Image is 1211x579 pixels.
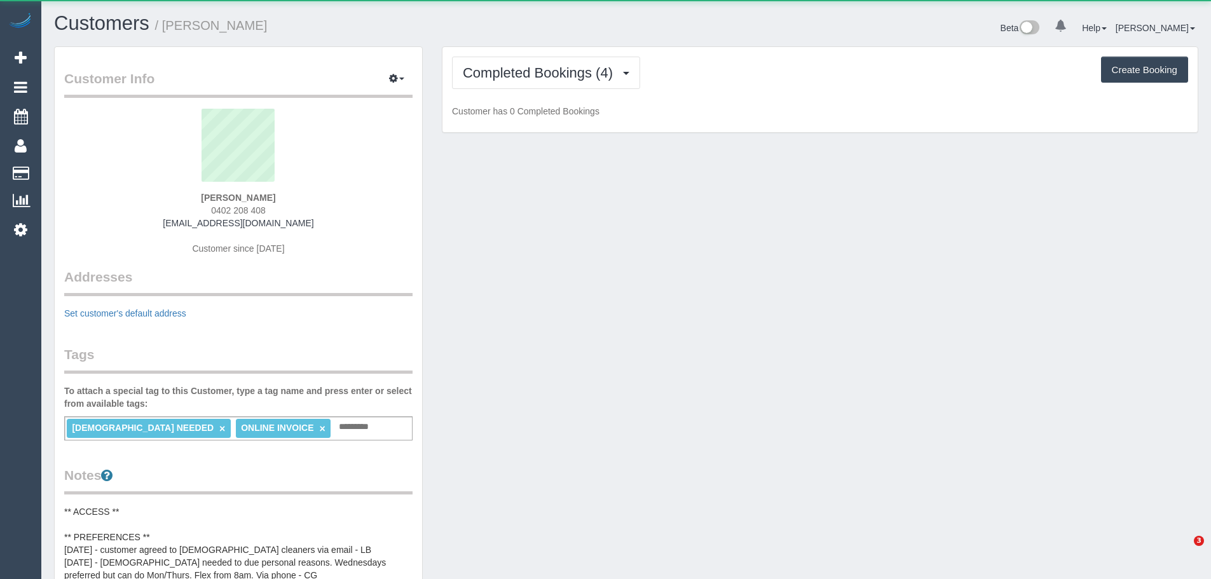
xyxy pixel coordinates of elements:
a: Help [1082,23,1107,33]
button: Completed Bookings (4) [452,57,640,89]
span: Customer since [DATE] [192,243,284,254]
legend: Customer Info [64,69,413,98]
p: Customer has 0 Completed Bookings [452,105,1188,118]
a: × [219,423,225,434]
img: New interface [1018,20,1039,37]
a: Customers [54,12,149,34]
small: / [PERSON_NAME] [155,18,268,32]
button: Create Booking [1101,57,1188,83]
legend: Tags [64,345,413,374]
a: Set customer's default address [64,308,186,318]
span: 0402 208 408 [211,205,266,215]
span: [DEMOGRAPHIC_DATA] NEEDED [72,423,214,433]
a: Beta [1001,23,1040,33]
strong: [PERSON_NAME] [201,193,275,203]
span: ONLINE INVOICE [241,423,313,433]
legend: Notes [64,466,413,494]
span: 3 [1194,536,1204,546]
iframe: Intercom live chat [1168,536,1198,566]
label: To attach a special tag to this Customer, type a tag name and press enter or select from availabl... [64,385,413,410]
a: [PERSON_NAME] [1116,23,1195,33]
a: [EMAIL_ADDRESS][DOMAIN_NAME] [163,218,313,228]
img: Automaid Logo [8,13,33,31]
span: Completed Bookings (4) [463,65,619,81]
a: × [319,423,325,434]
